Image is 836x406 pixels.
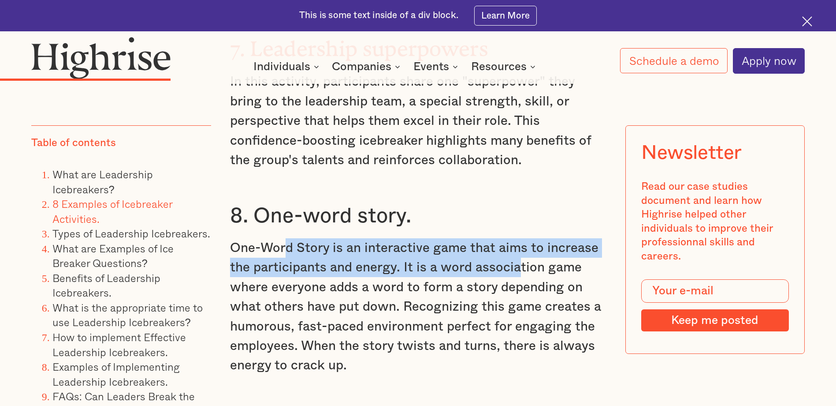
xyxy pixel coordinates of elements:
[641,180,788,263] div: Read our case studies document and learn how Highrise helped other individuals to improve their p...
[230,203,606,229] h3: 8. One-word story.
[52,166,153,197] a: What are Leadership Icebreakers?
[332,61,403,72] div: Companies
[52,225,210,241] a: Types of Leadership Icebreakers.
[471,61,538,72] div: Resources
[31,37,171,79] img: Highrise logo
[52,329,186,360] a: How to implement Effective Leadership Icebreakers.
[413,61,461,72] div: Events
[52,358,180,390] a: Examples of Implementing Leadership Icebreakers.
[52,240,174,271] a: What are Examples of Ice Breaker Questions?
[641,279,788,331] form: Modal Form
[641,309,788,331] input: Keep me posted
[299,9,458,22] div: This is some text inside of a div block.
[52,299,203,331] a: What is the appropriate time to use Leadership Icebreakers?
[413,61,449,72] div: Events
[641,279,788,303] input: Your e-mail
[641,142,742,165] div: Newsletter
[620,48,727,73] a: Schedule a demo
[332,61,391,72] div: Companies
[230,238,606,376] p: One-Word Story is an interactive game that aims to increase the participants and energy. It is a ...
[52,195,172,227] a: 8 Examples of Icebreaker Activities.
[253,61,322,72] div: Individuals
[471,61,527,72] div: Resources
[733,48,805,74] a: Apply now
[802,16,812,26] img: Cross icon
[474,6,537,26] a: Learn More
[52,270,160,301] a: Benefits of Leadership Icebreakers.
[230,72,606,170] p: In this activity, participants share one "superpower" they bring to the leadership team, a specia...
[31,136,116,150] div: Table of contents
[253,61,310,72] div: Individuals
